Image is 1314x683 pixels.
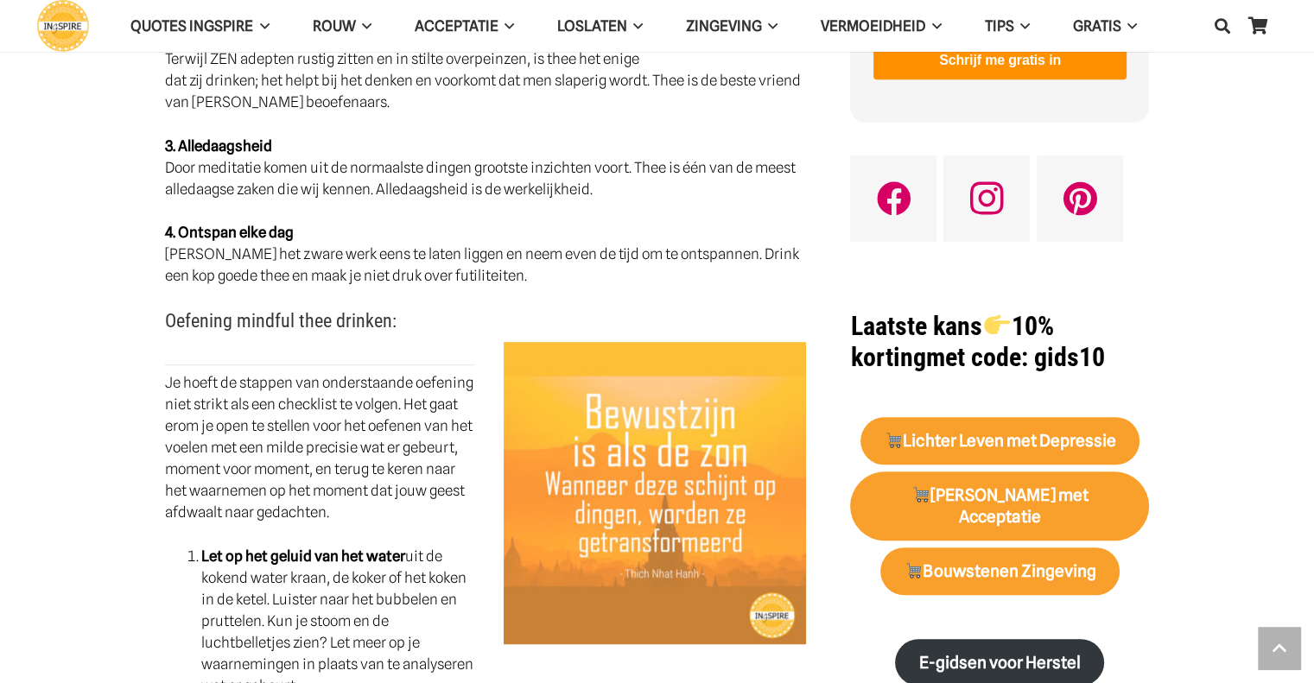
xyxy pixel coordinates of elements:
a: AcceptatieAcceptatie Menu [393,4,536,48]
a: ZingevingZingeving Menu [664,4,799,48]
a: Terug naar top [1258,627,1301,670]
img: 🛒 [905,562,922,579]
span: Acceptatie [415,17,498,35]
h3: Oefening mindful thee drinken: [165,309,807,343]
span: Loslaten [557,17,627,35]
a: VERMOEIDHEIDVERMOEIDHEID Menu [799,4,962,48]
a: QUOTES INGSPIREQUOTES INGSPIRE Menu [109,4,290,48]
a: Pinterest [1037,155,1123,242]
span: Zingeving Menu [762,4,778,47]
a: 🛒Lichter Leven met Depressie [860,417,1139,465]
a: 🛒Bouwstenen Zingeving [880,547,1120,595]
strong: 3. Alledaagsheid [165,137,272,155]
p: Terwijl ZEN adepten rustig zitten en in stilte overpeinzen, is thee het enige dat zij drinken; he... [165,27,807,113]
span: Acceptatie Menu [498,4,514,47]
p: [PERSON_NAME] het zware werk eens te laten liggen en neem even de tijd om te ontspannen. Drink ee... [165,222,807,287]
img: Citaat van spiritueel leider Thich Nhat Hanh: Bewustzijn is als de zon. Wanneer deze schijnt op d... [504,342,806,644]
p: Door meditatie komen uit de normaalste dingen grootste inzichten voort. Thee is één van de meest ... [165,136,807,200]
span: QUOTES INGSPIRE [130,17,253,35]
a: GRATISGRATIS Menu [1051,4,1158,48]
span: GRATIS Menu [1121,4,1137,47]
span: TIPS Menu [1013,4,1029,47]
span: Zingeving [686,17,762,35]
a: Zoeken [1205,4,1240,47]
strong: Let op het geluid van het water [201,547,405,565]
a: Facebook [850,155,936,242]
strong: 4. Ontspan elke dag [165,224,294,241]
span: GRATIS [1073,17,1121,35]
strong: Lichter Leven met Depressie [885,431,1116,451]
a: ROUWROUW Menu [290,4,392,48]
span: TIPS [984,17,1013,35]
span: ROUW [312,17,355,35]
button: Schrijf me gratis in [873,42,1127,79]
strong: Laatste kans 10% korting [850,311,1053,372]
strong: Bouwstenen Zingeving [905,561,1096,581]
strong: E-gidsen voor Herstel [919,653,1081,673]
strong: [PERSON_NAME] met Acceptatie [911,485,1089,527]
a: Instagram [943,155,1030,242]
h1: met code: gids10 [850,311,1149,373]
span: Loslaten Menu [627,4,643,47]
img: 🛒 [886,432,902,448]
span: QUOTES INGSPIRE Menu [253,4,269,47]
a: TIPSTIPS Menu [962,4,1051,48]
img: 👉 [984,312,1010,338]
p: Je hoeft de stappen van onderstaande oefening niet strikt als een checklist te volgen. Het gaat e... [165,372,807,523]
a: LoslatenLoslaten Menu [536,4,664,48]
a: 🛒[PERSON_NAME] met Acceptatie [850,471,1149,541]
span: VERMOEIDHEID Menu [925,4,941,47]
span: ROUW Menu [355,4,371,47]
span: VERMOEIDHEID [821,17,925,35]
img: 🛒 [912,486,929,503]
